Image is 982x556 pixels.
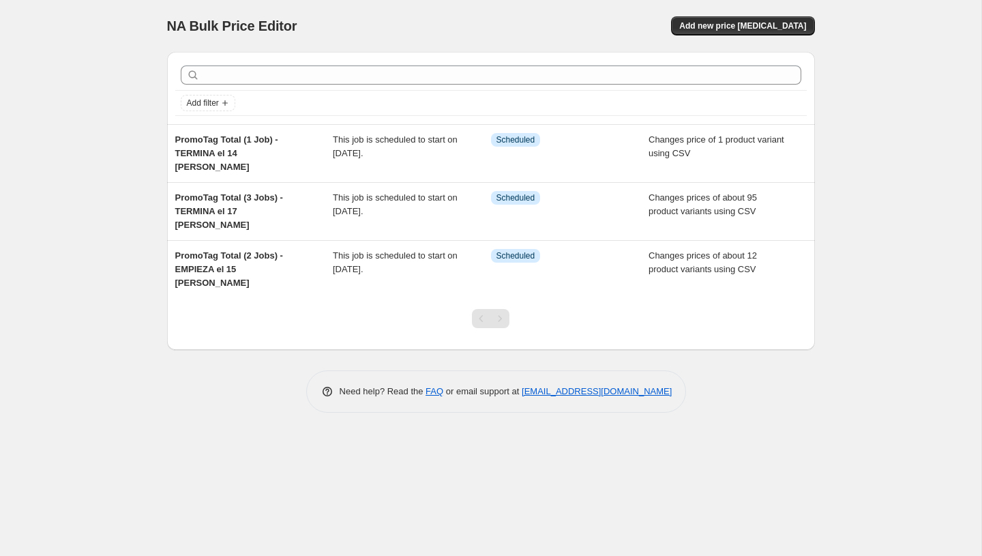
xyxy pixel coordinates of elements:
span: Add filter [187,98,219,108]
span: Scheduled [496,192,535,203]
span: This job is scheduled to start on [DATE]. [333,134,458,158]
span: Scheduled [496,134,535,145]
span: NA Bulk Price Editor [167,18,297,33]
span: This job is scheduled to start on [DATE]. [333,192,458,216]
span: or email support at [443,386,522,396]
span: Add new price [MEDICAL_DATA] [679,20,806,31]
span: PromoTag Total (1 Job) - TERMINA el 14 [PERSON_NAME] [175,134,278,172]
a: [EMAIL_ADDRESS][DOMAIN_NAME] [522,386,672,396]
span: Changes prices of about 12 product variants using CSV [649,250,757,274]
span: Changes price of 1 product variant using CSV [649,134,784,158]
span: PromoTag Total (2 Jobs) - EMPIEZA el 15 [PERSON_NAME] [175,250,283,288]
button: Add filter [181,95,235,111]
span: Changes prices of about 95 product variants using CSV [649,192,757,216]
a: FAQ [426,386,443,396]
button: Add new price [MEDICAL_DATA] [671,16,814,35]
nav: Pagination [472,309,509,328]
span: Scheduled [496,250,535,261]
span: PromoTag Total (3 Jobs) - TERMINA el 17 [PERSON_NAME] [175,192,283,230]
span: This job is scheduled to start on [DATE]. [333,250,458,274]
span: Need help? Read the [340,386,426,396]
